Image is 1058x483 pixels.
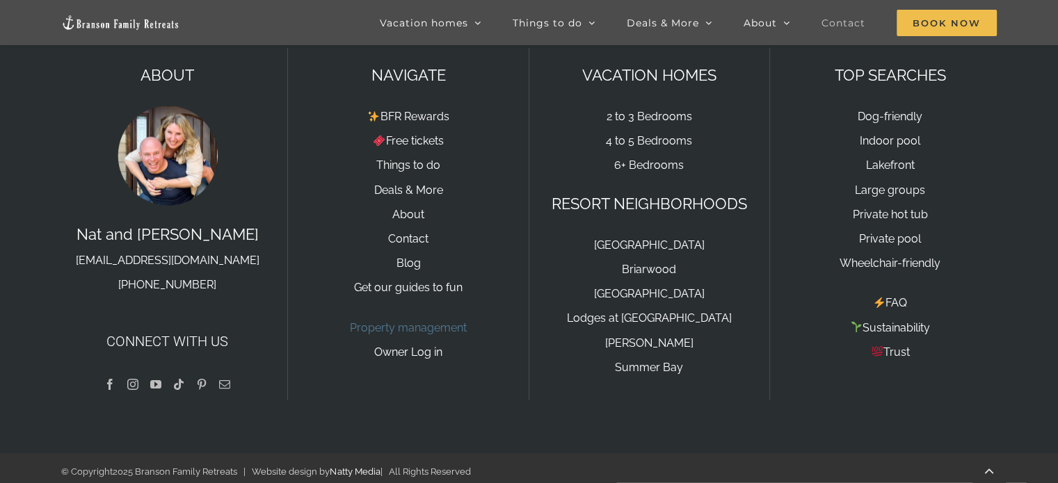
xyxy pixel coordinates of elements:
[860,134,920,147] a: Indoor pool
[866,158,915,172] a: Lakefront
[380,18,468,28] span: Vacation homes
[374,183,442,197] a: Deals & More
[607,110,692,123] a: 2 to 3 Bedrooms
[567,311,732,325] a: Lodges at [GEOGRAPHIC_DATA]
[150,379,161,390] a: YouTube
[367,110,449,123] a: BFR Rewards
[622,263,676,276] a: Briarwood
[851,321,862,332] img: 🌱
[373,134,443,147] a: Free tickets
[115,103,220,207] img: Nat and Tyann
[196,379,207,390] a: Pinterest
[104,379,115,390] a: Facebook
[374,345,442,359] a: Owner Log in
[392,208,424,221] a: About
[376,158,440,172] a: Things to do
[118,278,216,291] a: [PHONE_NUMBER]
[784,63,997,88] p: TOP SEARCHES
[396,256,420,270] a: Blog
[821,18,865,28] span: Contact
[173,379,184,390] a: Tiktok
[388,232,428,245] a: Contact
[870,345,909,359] a: Trust
[872,345,883,357] img: 💯
[615,361,683,374] a: Summer Bay
[354,281,463,294] a: Get our guides to fun
[543,63,755,88] p: VACATION HOMES
[897,10,997,36] span: Book Now
[873,296,907,309] a: FAQ
[606,134,692,147] a: 4 to 5 Bedrooms
[350,321,467,334] a: Property management
[744,18,777,28] span: About
[302,63,514,88] p: NAVIGATE
[543,192,755,216] p: RESORT NEIGHBORHOODS
[853,208,928,221] a: Private hot tub
[858,110,922,123] a: Dog-friendly
[594,287,705,300] a: [GEOGRAPHIC_DATA]
[330,466,380,477] a: Natty Media
[61,331,273,352] h4: Connect with us
[859,232,921,245] a: Private pool
[127,379,138,390] a: Instagram
[219,379,230,390] a: Mail
[76,254,259,267] a: [EMAIL_ADDRESS][DOMAIN_NAME]
[513,18,582,28] span: Things to do
[61,222,273,296] p: Nat and [PERSON_NAME]
[61,63,273,88] p: ABOUT
[627,18,699,28] span: Deals & More
[850,321,930,334] a: Sustainability
[368,110,379,122] img: ✨
[855,183,925,197] a: Large groups
[840,256,940,270] a: Wheelchair-friendly
[614,158,684,172] a: 6+ Bedrooms
[605,336,694,350] a: [PERSON_NAME]
[61,15,179,31] img: Branson Family Retreats Logo
[874,297,885,308] img: ⚡️
[594,238,705,252] a: [GEOGRAPHIC_DATA]
[61,465,996,480] div: © Copyright 2025 Branson Family Retreats | Website design by | All Rights Reserved
[374,135,385,146] img: 🎟️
